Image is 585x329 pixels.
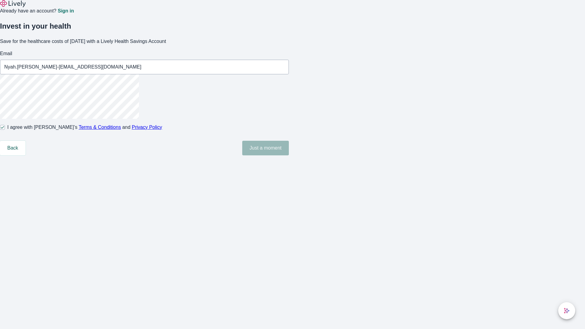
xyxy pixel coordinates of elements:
[564,308,570,314] svg: Lively AI Assistant
[132,125,162,130] a: Privacy Policy
[79,125,121,130] a: Terms & Conditions
[7,124,162,131] span: I agree with [PERSON_NAME]’s and
[58,9,74,13] a: Sign in
[558,302,575,319] button: chat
